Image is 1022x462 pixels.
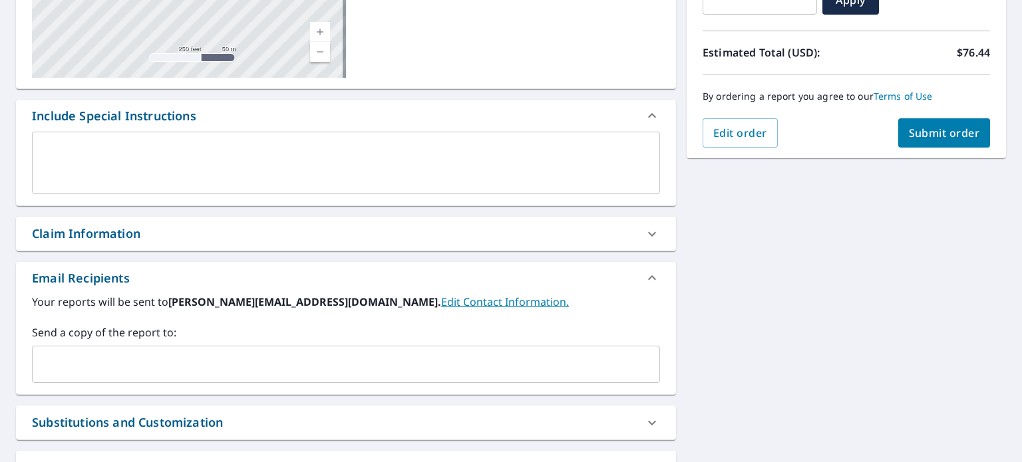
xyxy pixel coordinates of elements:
[16,217,676,251] div: Claim Information
[32,413,223,431] div: Substitutions and Customization
[703,90,990,102] p: By ordering a report you agree to our
[32,324,660,340] label: Send a copy of the report to:
[310,22,330,42] a: Current Level 17, Zoom In
[32,294,660,310] label: Your reports will be sent to
[16,100,676,132] div: Include Special Instructions
[16,405,676,439] div: Substitutions and Customization
[898,118,991,148] button: Submit order
[713,126,767,140] span: Edit order
[703,45,846,60] p: Estimated Total (USD):
[441,294,569,309] a: EditContactInfo
[32,269,130,287] div: Email Recipients
[703,118,778,148] button: Edit order
[32,107,196,125] div: Include Special Instructions
[310,42,330,62] a: Current Level 17, Zoom Out
[874,90,933,102] a: Terms of Use
[909,126,980,140] span: Submit order
[16,262,676,294] div: Email Recipients
[957,45,990,60] p: $76.44
[168,294,441,309] b: [PERSON_NAME][EMAIL_ADDRESS][DOMAIN_NAME].
[32,225,140,243] div: Claim Information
